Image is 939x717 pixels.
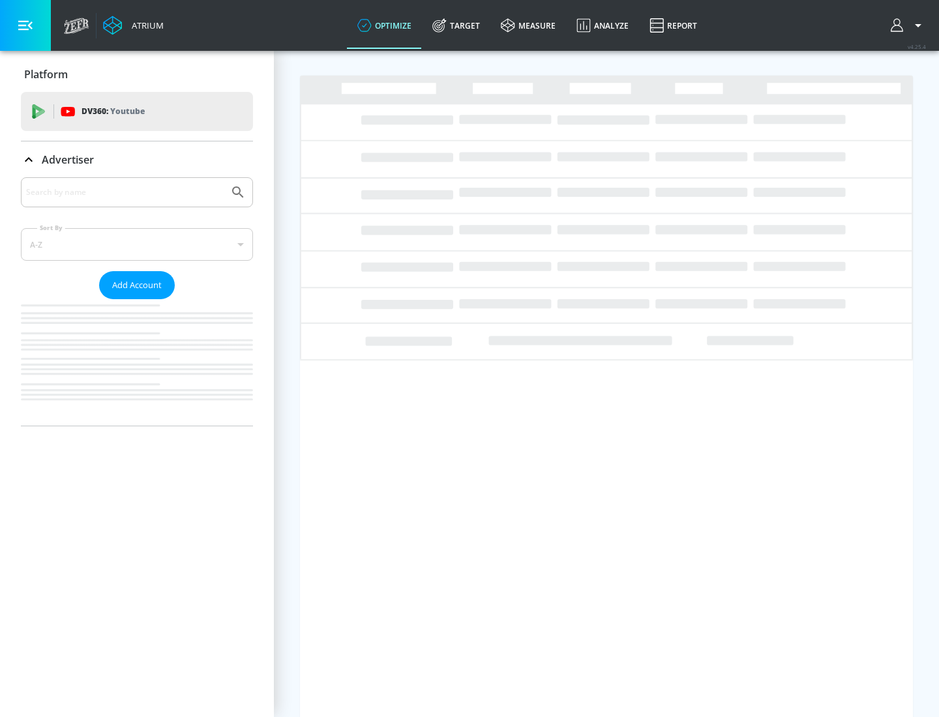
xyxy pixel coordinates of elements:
div: Advertiser [21,141,253,178]
label: Sort By [37,224,65,232]
p: Platform [24,67,68,81]
p: Advertiser [42,153,94,167]
p: DV360: [82,104,145,119]
a: Analyze [566,2,639,49]
a: Target [422,2,490,49]
button: Add Account [99,271,175,299]
div: Atrium [127,20,164,31]
div: Platform [21,56,253,93]
span: Add Account [112,278,162,293]
nav: list of Advertiser [21,299,253,426]
a: measure [490,2,566,49]
a: optimize [347,2,422,49]
p: Youtube [110,104,145,118]
span: v 4.25.4 [908,43,926,50]
a: Atrium [103,16,164,35]
input: Search by name [26,184,224,201]
div: A-Z [21,228,253,261]
div: Advertiser [21,177,253,426]
a: Report [639,2,708,49]
div: DV360: Youtube [21,92,253,131]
